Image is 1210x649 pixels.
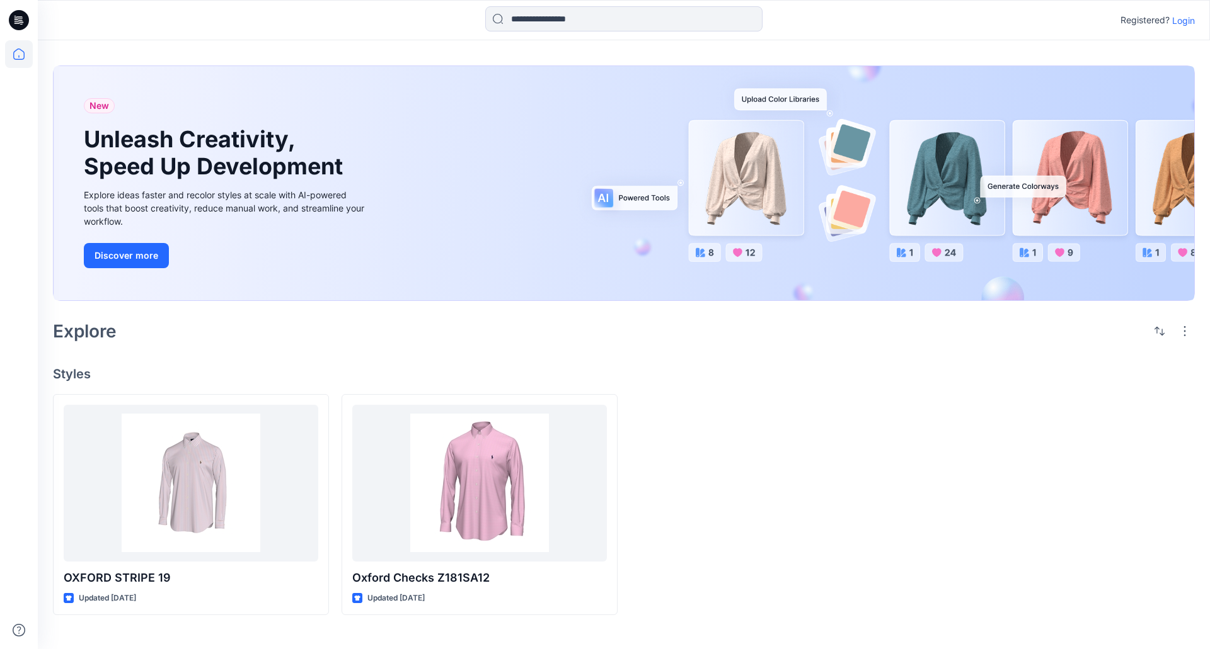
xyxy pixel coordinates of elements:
a: Oxford Checks Z181SA12 [352,405,607,562]
h1: Unleash Creativity, Speed Up Development [84,126,349,180]
p: Updated [DATE] [367,592,425,605]
a: OXFORD STRIPE 19 [64,405,318,562]
span: New [89,98,109,113]
div: Explore ideas faster and recolor styles at scale with AI-powered tools that boost creativity, red... [84,188,367,228]
button: Discover more [84,243,169,268]
h4: Styles [53,366,1195,381]
a: Discover more [84,243,367,268]
p: Registered? [1121,13,1170,28]
p: Oxford Checks Z181SA12 [352,569,607,587]
p: OXFORD STRIPE 19 [64,569,318,587]
h2: Explore [53,321,117,341]
p: Updated [DATE] [79,592,136,605]
p: Login [1172,14,1195,27]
